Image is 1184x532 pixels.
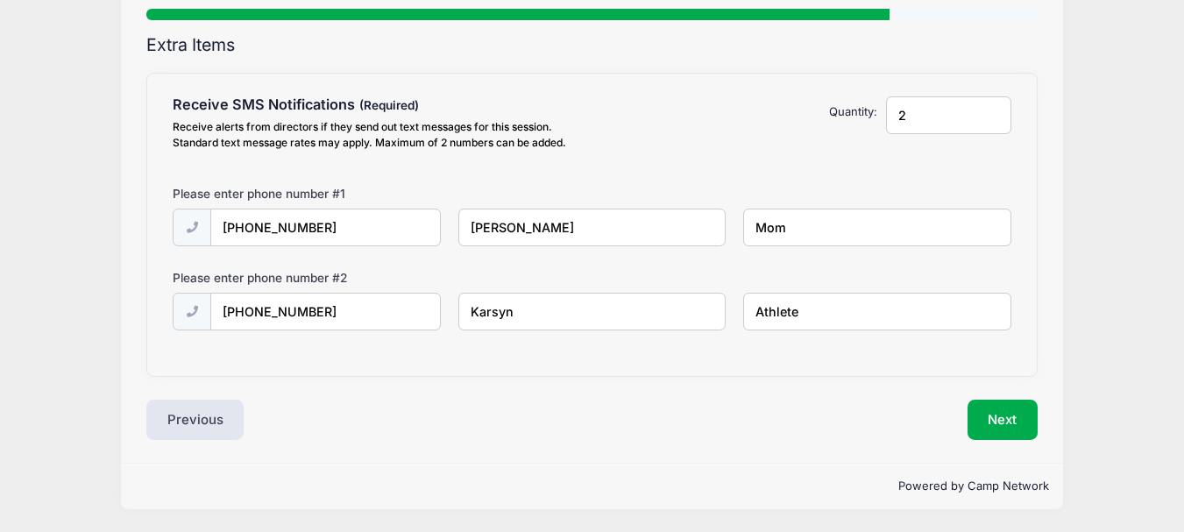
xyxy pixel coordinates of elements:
p: Powered by Camp Network [135,478,1049,495]
input: (xxx) xxx-xxxx [210,209,441,246]
input: Relationship [743,293,1011,330]
label: Please enter phone number # [173,269,347,287]
input: Quantity [886,96,1011,134]
button: Next [968,400,1039,440]
div: Receive alerts from directors if they send out text messages for this session. Standard text mess... [173,119,584,151]
span: 1 [340,187,345,201]
input: (xxx) xxx-xxxx [210,293,441,330]
input: Name [458,293,727,330]
input: Relationship [743,209,1011,246]
label: Please enter phone number # [173,185,345,202]
button: Previous [146,400,245,440]
h4: Receive SMS Notifications [173,96,584,114]
h2: Extra Items [146,35,1038,55]
span: 2 [340,271,347,285]
input: Name [458,209,727,246]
